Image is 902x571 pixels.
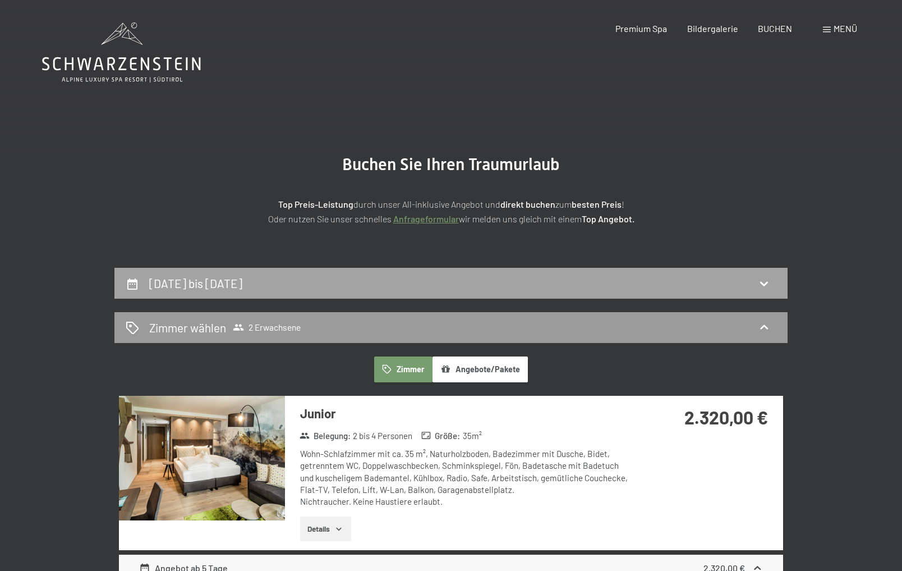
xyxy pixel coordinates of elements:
a: BUCHEN [758,23,792,34]
strong: Größe : [421,430,461,442]
button: Details [300,517,351,541]
img: mss_renderimg.php [119,396,285,520]
h2: [DATE] bis [DATE] [149,276,242,290]
h3: Junior [300,405,634,422]
p: durch unser All-inklusive Angebot und zum ! Oder nutzen Sie unser schnelles wir melden uns gleich... [171,197,731,226]
a: Anfrageformular [393,213,459,224]
span: Buchen Sie Ihren Traumurlaub [342,154,560,174]
div: Wohn-Schlafzimmer mit ca. 35 m², Naturholzboden, Badezimmer mit Dusche, Bidet, getrenntem WC, Dop... [300,448,634,508]
span: Menü [834,23,857,34]
a: Premium Spa [615,23,667,34]
strong: Top Preis-Leistung [278,199,353,209]
strong: 2.320,00 € [684,406,768,428]
strong: Top Angebot. [582,213,634,224]
strong: besten Preis [572,199,622,209]
a: Bildergalerie [687,23,738,34]
span: 35 m² [463,430,482,442]
strong: Belegung : [300,430,351,442]
strong: direkt buchen [500,199,555,209]
span: 2 bis 4 Personen [353,430,412,442]
h2: Zimmer wählen [149,319,226,336]
button: Angebote/Pakete [432,357,528,382]
button: Zimmer [374,357,432,382]
span: 2 Erwachsene [233,322,301,333]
